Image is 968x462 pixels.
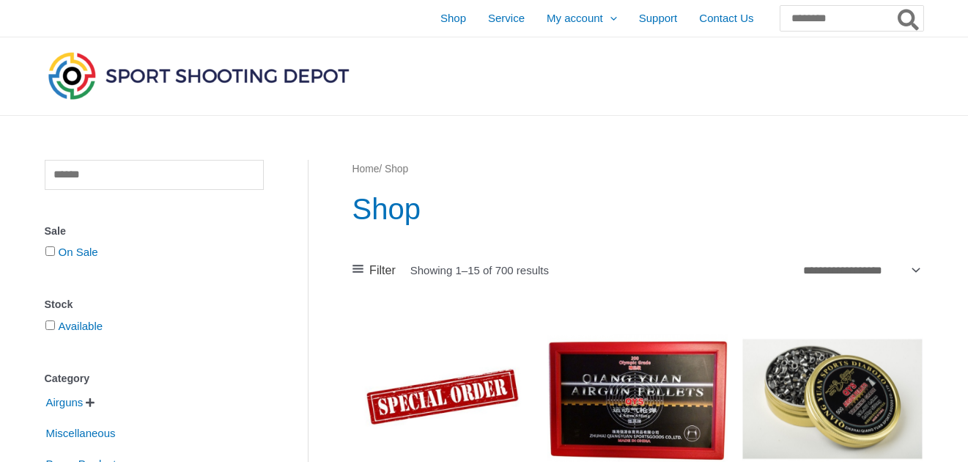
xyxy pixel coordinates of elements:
a: Miscellaneous [45,426,117,439]
span: Airguns [45,390,85,415]
a: Airguns [45,395,85,408]
input: On Sale [45,246,55,256]
a: On Sale [59,246,98,258]
a: Home [352,164,380,175]
div: Sale [45,221,264,242]
p: Showing 1–15 of 700 results [410,265,549,276]
div: Category [45,368,264,389]
nav: Breadcrumb [352,160,923,179]
a: Available [59,320,103,332]
a: Filter [352,260,396,282]
img: Sport Shooting Depot [45,48,352,103]
div: Stock [45,294,264,315]
span:  [86,397,95,408]
h1: Shop [352,188,923,230]
span: Filter [369,260,396,282]
button: Search [895,6,923,31]
span: Miscellaneous [45,421,117,446]
input: Available [45,320,55,330]
select: Shop order [798,259,923,281]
